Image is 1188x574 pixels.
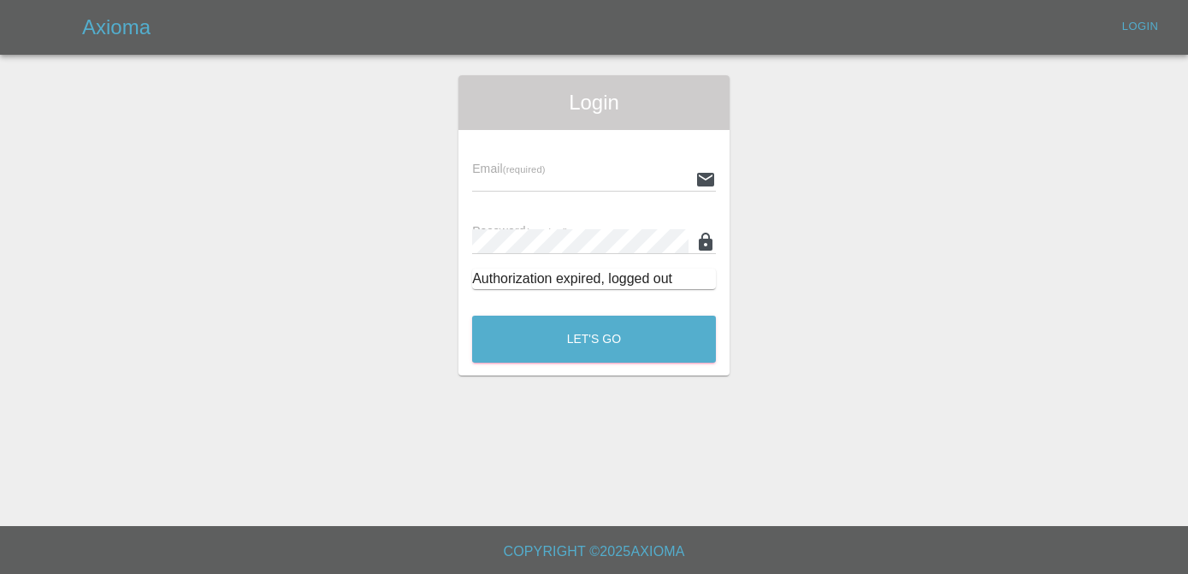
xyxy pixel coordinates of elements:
[472,162,545,175] span: Email
[526,227,569,237] small: (required)
[472,269,716,289] div: Authorization expired, logged out
[503,164,546,175] small: (required)
[472,224,568,238] span: Password
[1113,14,1167,40] a: Login
[14,540,1174,564] h6: Copyright © 2025 Axioma
[472,316,716,363] button: Let's Go
[82,14,151,41] h5: Axioma
[472,89,716,116] span: Login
